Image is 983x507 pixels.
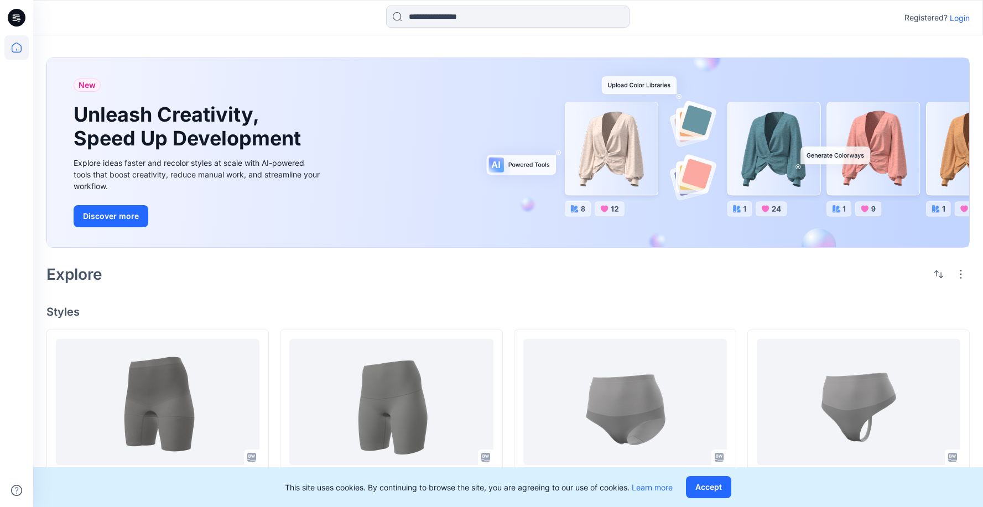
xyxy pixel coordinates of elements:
button: Discover more [74,205,148,227]
span: New [79,79,96,92]
h1: Unleash Creativity, Speed Up Development [74,103,306,150]
a: LNW1402 local market THONG [757,339,960,464]
a: LNW1406 local market c&s mid thigh [289,339,493,464]
a: Learn more [632,483,673,492]
p: Registered? [904,11,948,24]
p: This site uses cookies. By continuing to browse the site, you are agreeing to our use of cookies. [285,482,673,493]
button: Accept [686,476,731,498]
a: LNW1404 local market full brif [523,339,727,464]
h2: Explore [46,265,102,283]
p: Login [950,12,970,24]
div: Explore ideas faster and recolor styles at scale with AI-powered tools that boost creativity, red... [74,157,323,192]
a: LNW1408 local market seamless mid thigh [56,339,259,464]
a: Discover more [74,205,323,227]
h4: Styles [46,305,970,318]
